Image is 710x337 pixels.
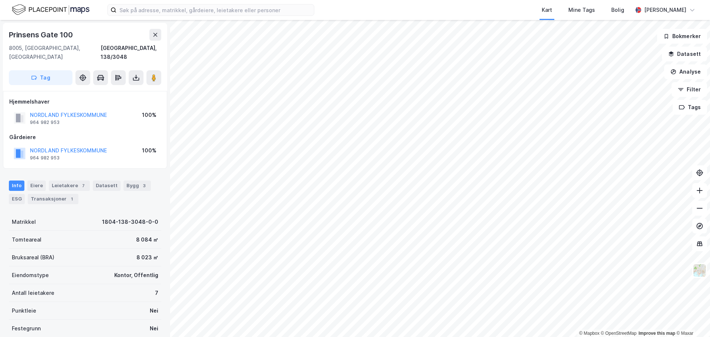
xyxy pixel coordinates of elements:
[673,301,710,337] div: Kontrollprogram for chat
[93,181,121,191] div: Datasett
[12,324,41,333] div: Festegrunn
[12,253,54,262] div: Bruksareal (BRA)
[568,6,595,14] div: Mine Tags
[9,181,24,191] div: Info
[9,70,72,85] button: Tag
[12,289,54,297] div: Antall leietakere
[124,181,151,191] div: Bygg
[150,324,158,333] div: Nei
[611,6,624,14] div: Bolig
[672,82,707,97] button: Filter
[601,331,637,336] a: OpenStreetMap
[639,331,675,336] a: Improve this map
[9,29,74,41] div: Prinsens Gate 100
[142,111,156,119] div: 100%
[12,271,49,280] div: Eiendomstype
[136,253,158,262] div: 8 023 ㎡
[662,47,707,61] button: Datasett
[644,6,686,14] div: [PERSON_NAME]
[579,331,599,336] a: Mapbox
[116,4,314,16] input: Søk på adresse, matrikkel, gårdeiere, leietakere eller personer
[141,182,148,189] div: 3
[12,306,36,315] div: Punktleie
[657,29,707,44] button: Bokmerker
[80,182,87,189] div: 7
[114,271,158,280] div: Kontor, Offentlig
[9,44,101,61] div: 8005, [GEOGRAPHIC_DATA], [GEOGRAPHIC_DATA]
[30,119,60,125] div: 964 982 953
[9,194,25,204] div: ESG
[101,44,161,61] div: [GEOGRAPHIC_DATA], 138/3048
[30,155,60,161] div: 964 982 953
[664,64,707,79] button: Analyse
[9,133,161,142] div: Gårdeiere
[12,235,41,244] div: Tomteareal
[155,289,158,297] div: 7
[136,235,158,244] div: 8 084 ㎡
[68,195,75,203] div: 1
[673,301,710,337] iframe: Chat Widget
[673,100,707,115] button: Tags
[542,6,552,14] div: Kart
[12,218,36,226] div: Matrikkel
[102,218,158,226] div: 1804-138-3048-0-0
[12,3,89,16] img: logo.f888ab2527a4732fd821a326f86c7f29.svg
[150,306,158,315] div: Nei
[27,181,46,191] div: Eiere
[9,97,161,106] div: Hjemmelshaver
[142,146,156,155] div: 100%
[28,194,78,204] div: Transaksjoner
[49,181,90,191] div: Leietakere
[693,263,707,277] img: Z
